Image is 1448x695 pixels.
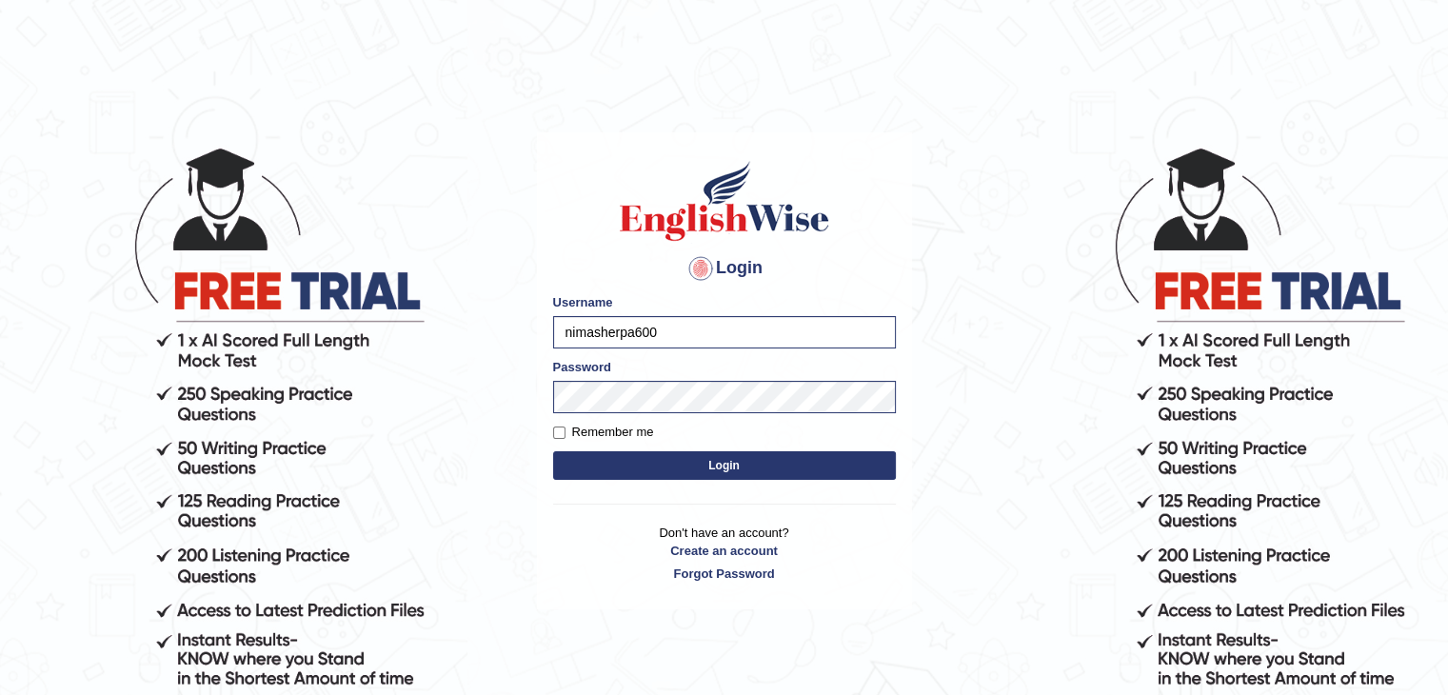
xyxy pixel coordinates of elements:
label: Username [553,293,613,311]
button: Login [553,451,896,480]
label: Password [553,358,611,376]
a: Forgot Password [553,565,896,583]
input: Remember me [553,427,565,439]
p: Don't have an account? [553,524,896,583]
h4: Login [553,253,896,284]
a: Create an account [553,542,896,560]
img: Logo of English Wise sign in for intelligent practice with AI [616,158,833,244]
label: Remember me [553,423,654,442]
